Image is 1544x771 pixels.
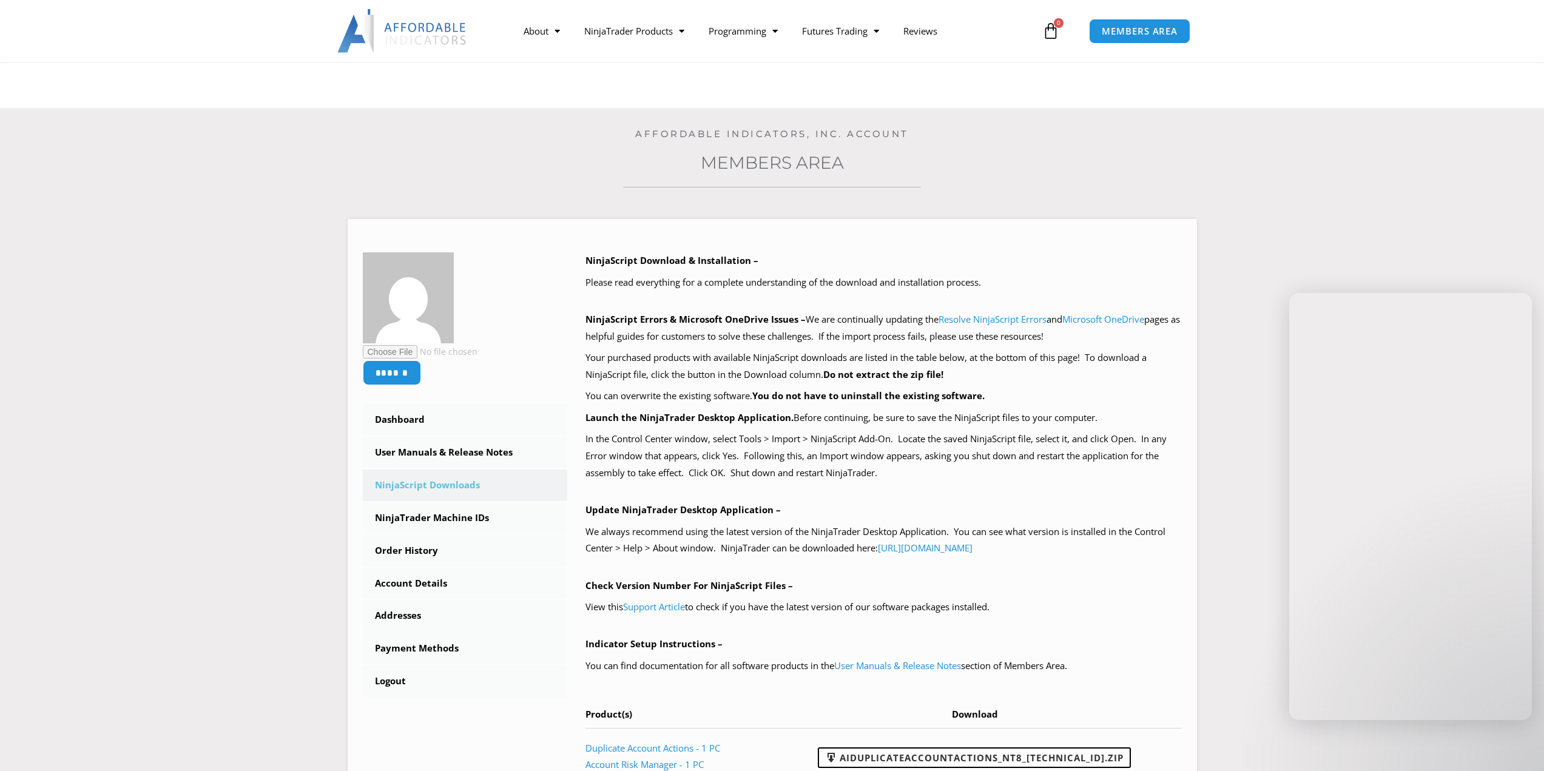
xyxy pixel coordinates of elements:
img: LogoAI | Affordable Indicators – NinjaTrader [337,9,468,53]
a: Microsoft OneDrive [1062,313,1144,325]
p: You can find documentation for all software products in the section of Members Area. [585,658,1182,675]
a: 0 [1024,13,1077,49]
a: Programming [696,17,790,45]
p: You can overwrite the existing software. [585,388,1182,405]
iframe: Intercom live chat [1503,730,1532,759]
a: Duplicate Account Actions - 1 PC [585,742,720,754]
a: Payment Methods [363,633,568,664]
a: About [511,17,572,45]
span: Product(s) [585,708,632,720]
p: In the Control Center window, select Tools > Import > NinjaScript Add-On. Locate the saved NinjaS... [585,431,1182,482]
a: NinjaScript Downloads [363,470,568,501]
b: Launch the NinjaTrader Desktop Application. [585,411,794,423]
a: MEMBERS AREA [1089,19,1190,44]
a: NinjaTrader Products [572,17,696,45]
b: NinjaScript Errors & Microsoft OneDrive Issues – [585,313,806,325]
a: NinjaTrader Machine IDs [363,502,568,534]
b: Do not extract the zip file! [823,368,943,380]
a: Logout [363,665,568,697]
a: Resolve NinjaScript Errors [939,313,1047,325]
iframe: Intercom live chat [1289,293,1532,720]
b: Indicator Setup Instructions – [585,638,723,650]
nav: Menu [511,17,1039,45]
p: We are continually updating the and pages as helpful guides for customers to solve these challeng... [585,311,1182,345]
span: MEMBERS AREA [1102,27,1178,36]
span: Download [952,708,998,720]
a: Addresses [363,600,568,631]
a: Reviews [891,17,949,45]
p: Please read everything for a complete understanding of the download and installation process. [585,274,1182,291]
b: Update NinjaTrader Desktop Application – [585,503,781,516]
b: NinjaScript Download & Installation – [585,254,758,266]
a: Support Article [623,601,685,613]
p: Before continuing, be sure to save the NinjaScript files to your computer. [585,409,1182,426]
a: User Manuals & Release Notes [363,437,568,468]
a: Dashboard [363,404,568,436]
p: View this to check if you have the latest version of our software packages installed. [585,599,1182,616]
a: Futures Trading [790,17,891,45]
a: Order History [363,535,568,567]
a: User Manuals & Release Notes [834,659,961,672]
p: We always recommend using the latest version of the NinjaTrader Desktop Application. You can see ... [585,524,1182,557]
a: Account Risk Manager - 1 PC [585,758,704,770]
span: 0 [1054,18,1064,28]
nav: Account pages [363,404,568,697]
a: [URL][DOMAIN_NAME] [878,542,973,554]
a: Account Details [363,568,568,599]
b: You do not have to uninstall the existing software. [752,389,985,402]
img: 97c25b0e1e6d6267396bfe7beb37643b7e6e24fb885db2505585f3182a66fa09 [363,252,454,343]
b: Check Version Number For NinjaScript Files – [585,579,793,591]
a: AIDuplicateAccountActions_NT8_[TECHNICAL_ID].zip [818,747,1131,768]
a: Affordable Indicators, Inc. Account [635,128,909,140]
p: Your purchased products with available NinjaScript downloads are listed in the table below, at th... [585,349,1182,383]
a: Members Area [701,152,844,173]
